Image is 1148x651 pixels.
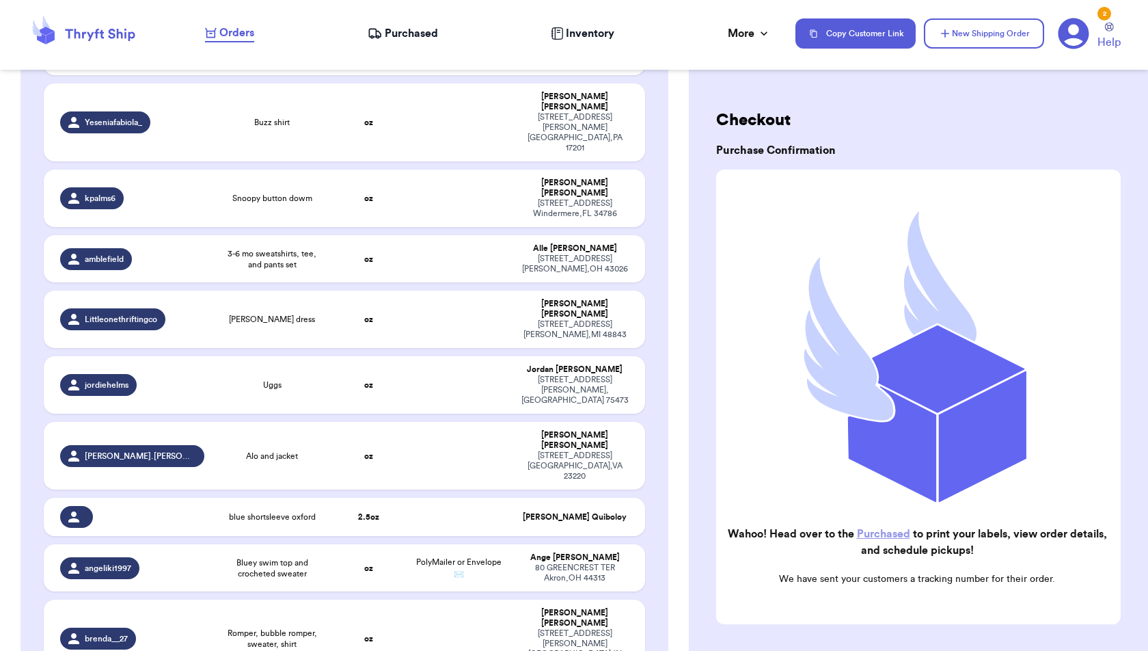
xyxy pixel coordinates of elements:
[229,314,315,325] span: [PERSON_NAME] dress
[263,380,282,390] span: Uggs
[521,112,629,153] div: [STREET_ADDRESS][PERSON_NAME] [GEOGRAPHIC_DATA] , PA 17201
[85,380,128,390] span: jordiehelms
[716,142,1121,159] h3: Purchase Confirmation
[221,557,325,579] span: Bluey swim top and crocheted sweater
[521,299,629,319] div: [PERSON_NAME] [PERSON_NAME]
[716,109,1121,131] h2: Checkout
[219,25,254,41] span: Orders
[364,381,373,389] strong: oz
[727,572,1107,586] p: We have sent your customers a tracking number for their order.
[521,512,629,522] div: [PERSON_NAME] Quiboloy
[566,25,614,42] span: Inventory
[1058,18,1089,49] a: 2
[364,315,373,323] strong: oz
[551,25,614,42] a: Inventory
[364,255,373,263] strong: oz
[85,314,157,325] span: Littleonethriftingco
[728,25,771,42] div: More
[795,18,916,49] button: Copy Customer Link
[254,117,290,128] span: Buzz shirt
[85,254,124,265] span: amblefield
[358,513,379,521] strong: 2.5 oz
[85,117,142,128] span: Yeseniafabiola_
[385,25,438,42] span: Purchased
[1097,23,1121,51] a: Help
[521,430,629,451] div: [PERSON_NAME] [PERSON_NAME]
[364,452,373,460] strong: oz
[364,635,373,643] strong: oz
[364,564,373,572] strong: oz
[521,364,629,375] div: Jordan [PERSON_NAME]
[521,178,629,198] div: [PERSON_NAME] [PERSON_NAME]
[85,633,128,644] span: brenda__27
[521,92,629,112] div: [PERSON_NAME] [PERSON_NAME]
[246,451,298,462] span: Alo and jacket
[221,628,325,650] span: Romper, bubble romper, sweater, shirt
[205,25,254,42] a: Orders
[727,526,1107,559] h2: Wahoo! Head over to the to print your labels, view order details, and schedule pickups!
[232,193,312,204] span: Snoopy button dowm
[85,451,195,462] span: [PERSON_NAME].[PERSON_NAME]
[521,243,629,254] div: Alle [PERSON_NAME]
[857,529,910,540] a: Purchased
[416,558,502,579] span: PolyMailer or Envelope ✉️
[521,375,629,406] div: [STREET_ADDRESS] [PERSON_NAME] , [GEOGRAPHIC_DATA] 75473
[521,563,629,583] div: 80 GREENCREST TER Akron , OH 44313
[364,118,373,127] strong: oz
[229,511,316,522] span: blue shortsleeve oxford
[521,451,629,481] div: [STREET_ADDRESS] [GEOGRAPHIC_DATA] , VA 23220
[368,25,438,42] a: Purchased
[221,248,325,270] span: 3-6 mo sweatshirts, tee, and pants set
[521,319,629,340] div: [STREET_ADDRESS] [PERSON_NAME] , MI 48843
[1097,34,1121,51] span: Help
[521,608,629,628] div: [PERSON_NAME] [PERSON_NAME]
[364,194,373,202] strong: oz
[521,198,629,219] div: [STREET_ADDRESS] Windermere , FL 34786
[1097,7,1111,21] div: 2
[521,254,629,274] div: [STREET_ADDRESS] [PERSON_NAME] , OH 43026
[521,553,629,563] div: Ange [PERSON_NAME]
[85,563,131,574] span: angeliki1997
[924,18,1044,49] button: New Shipping Order
[85,193,115,204] span: kpalms6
